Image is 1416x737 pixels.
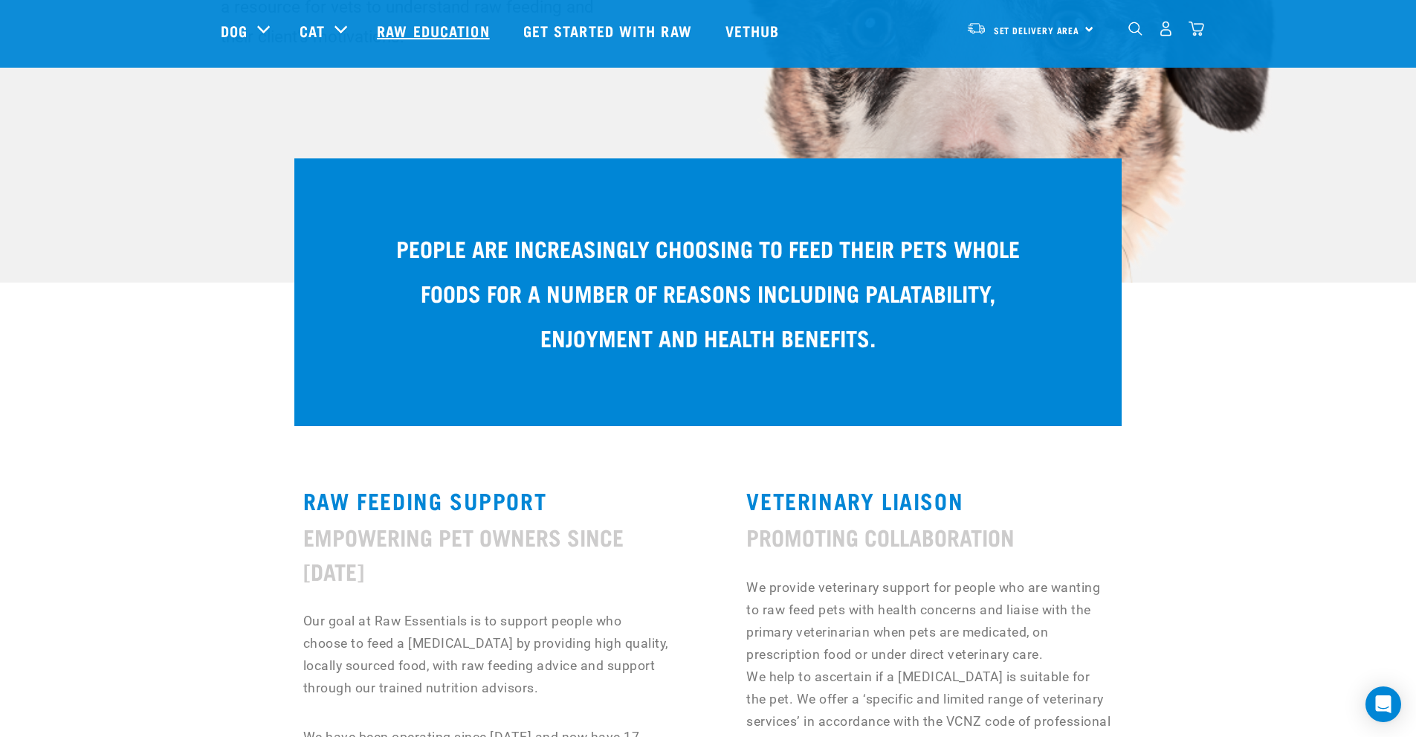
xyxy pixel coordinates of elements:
[508,1,711,60] a: Get started with Raw
[994,28,1080,33] span: Set Delivery Area
[303,610,670,699] p: Our goal at Raw Essentials is to support people who choose to feed a [MEDICAL_DATA] by providing ...
[1365,686,1401,722] div: Open Intercom Messenger
[384,225,1032,359] p: People are increasingly choosing to feed their pets whole foods for a number of reasons including...
[221,19,248,42] a: Dog
[300,19,325,42] a: Cat
[966,22,986,35] img: van-moving.png
[1189,21,1204,36] img: home-icon@2x.png
[1128,22,1142,36] img: home-icon-1@2x.png
[711,1,798,60] a: Vethub
[1158,21,1174,36] img: user.png
[746,487,1113,512] h3: VETERINARY LIAISON
[303,487,670,512] h3: RAW FEEDING SUPPORT
[303,520,670,588] h4: EMPOWERING PET OWNERS SINCE [DATE]
[746,520,1113,554] h4: PROMOTING COLLABORATION
[362,1,508,60] a: Raw Education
